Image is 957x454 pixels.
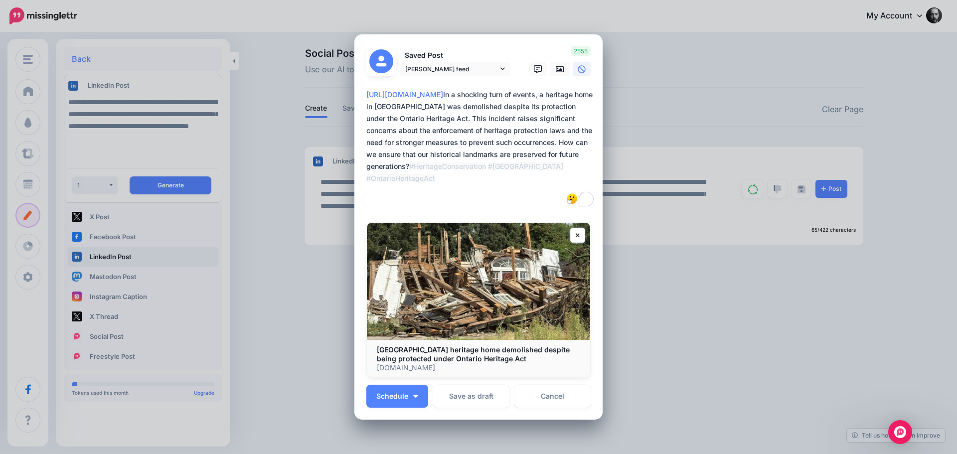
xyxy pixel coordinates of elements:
a: [PERSON_NAME] feed [400,62,510,76]
button: Schedule [366,385,428,408]
span: Schedule [376,393,408,400]
p: Saved Post [400,50,510,61]
img: user_default_image.png [369,49,393,73]
span: 2555 [571,46,591,56]
button: Save as draft [433,385,509,408]
p: [DOMAIN_NAME] [377,363,580,372]
div: In a shocking turn of events, a heritage home in [GEOGRAPHIC_DATA] was demolished despite its pro... [366,89,596,184]
img: Oakville heritage home demolished despite being protected under Ontario Heritage Act [367,223,590,340]
div: Open Intercom Messenger [888,420,912,444]
b: [GEOGRAPHIC_DATA] heritage home demolished despite being protected under Ontario Heritage Act [377,345,570,363]
span: [PERSON_NAME] feed [405,64,498,74]
textarea: To enrich screen reader interactions, please activate Accessibility in Grammarly extension settings [366,89,596,208]
a: Cancel [514,385,591,408]
img: arrow-down-white.png [413,395,418,398]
